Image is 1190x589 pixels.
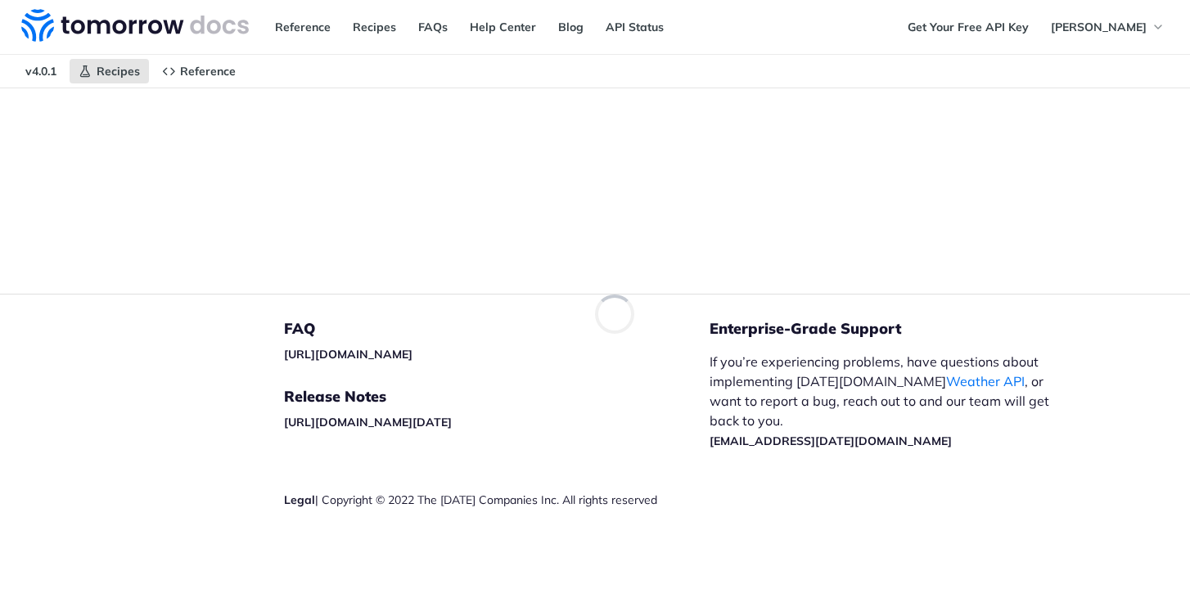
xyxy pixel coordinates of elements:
a: Recipes [344,15,405,39]
h5: Release Notes [284,387,710,407]
div: | Copyright © 2022 The [DATE] Companies Inc. All rights reserved [284,492,710,508]
h5: FAQ [284,319,710,339]
h5: Enterprise-Grade Support [710,319,1093,339]
a: Reference [266,15,340,39]
span: v4.0.1 [16,59,65,83]
a: API Status [597,15,673,39]
p: If you’re experiencing problems, have questions about implementing [DATE][DOMAIN_NAME] , or want ... [710,352,1066,450]
span: [PERSON_NAME] [1051,20,1147,34]
a: [EMAIL_ADDRESS][DATE][DOMAIN_NAME] [710,434,952,448]
a: [URL][DOMAIN_NAME][DATE] [284,415,452,429]
a: Get Your Free API Key [899,15,1038,39]
img: Tomorrow.io Weather API Docs [21,9,249,42]
span: Recipes [97,64,140,79]
span: Reference [180,64,236,79]
a: Help Center [461,15,545,39]
a: Recipes [70,59,149,83]
a: Blog [549,15,593,39]
a: [URL][DOMAIN_NAME] [284,347,412,362]
a: Legal [284,492,315,507]
a: Weather API [946,373,1025,389]
a: Reference [153,59,245,83]
a: FAQs [409,15,457,39]
button: [PERSON_NAME] [1042,15,1174,39]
